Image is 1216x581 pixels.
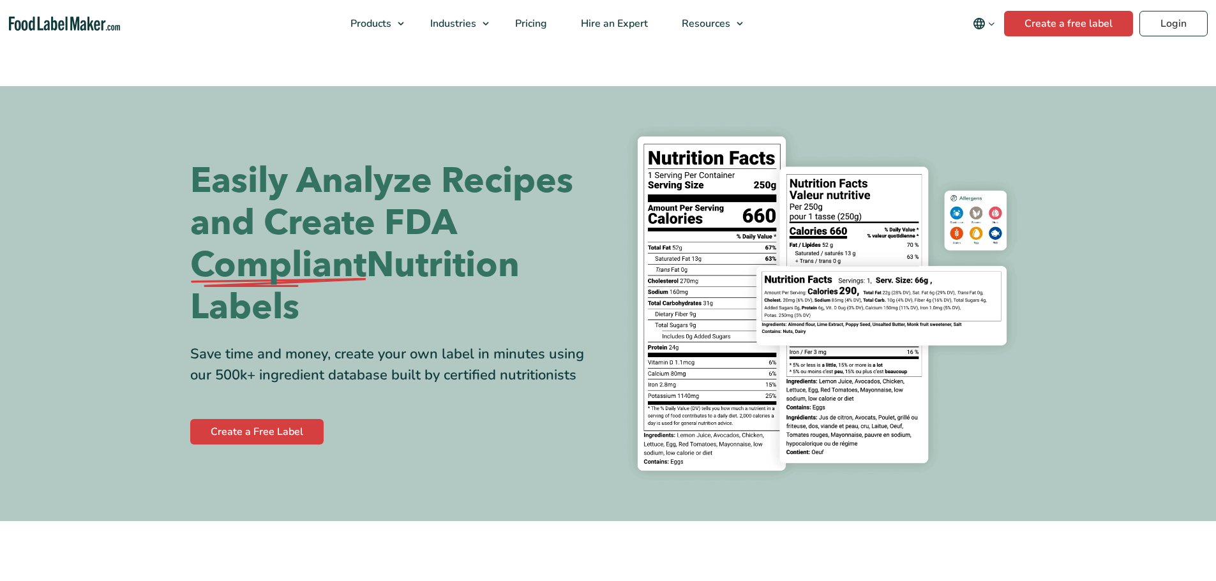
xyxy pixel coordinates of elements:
h1: Easily Analyze Recipes and Create FDA Nutrition Labels [190,160,599,328]
a: Food Label Maker homepage [9,17,121,31]
a: Create a Free Label [190,419,324,445]
button: Change language [964,11,1004,36]
span: Industries [426,17,477,31]
span: Hire an Expert [577,17,649,31]
a: Login [1139,11,1208,36]
span: Pricing [511,17,548,31]
span: Products [347,17,393,31]
a: Create a free label [1004,11,1133,36]
div: Save time and money, create your own label in minutes using our 500k+ ingredient database built b... [190,344,599,386]
span: Resources [678,17,732,31]
span: Compliant [190,244,366,286]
